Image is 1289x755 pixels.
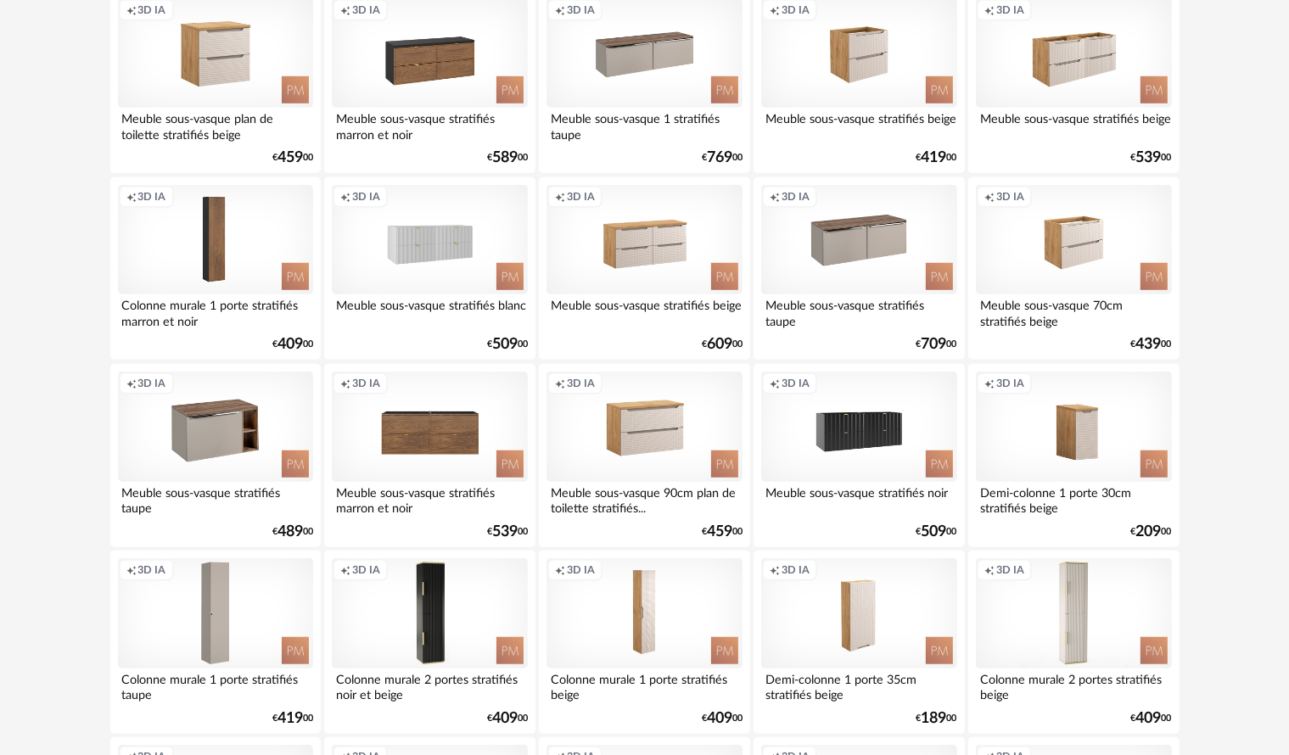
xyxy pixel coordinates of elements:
[916,713,957,724] div: € 00
[555,3,565,17] span: Creation icon
[126,563,137,577] span: Creation icon
[1131,713,1172,724] div: € 00
[984,190,995,204] span: Creation icon
[1136,526,1162,538] span: 209
[1131,152,1172,164] div: € 00
[754,364,964,547] a: Creation icon 3D IA Meuble sous-vasque stratifiés noir €50900
[555,377,565,390] span: Creation icon
[118,668,313,702] div: Colonne murale 1 porte stratifiés taupe
[126,3,137,17] span: Creation icon
[138,3,166,17] span: 3D IA
[324,177,535,361] a: Creation icon 3D IA Meuble sous-vasque stratifiés blanc €50900
[707,338,732,350] span: 609
[539,551,749,734] a: Creation icon 3D IA Colonne murale 1 porte stratifiés beige €40900
[996,190,1024,204] span: 3D IA
[770,190,780,204] span: Creation icon
[761,668,956,702] div: Demi-colonne 1 porte 35cm stratifiés beige
[754,177,964,361] a: Creation icon 3D IA Meuble sous-vasque stratifiés taupe €70900
[539,364,749,547] a: Creation icon 3D IA Meuble sous-vasque 90cm plan de toilette stratifiés... €45900
[272,152,313,164] div: € 00
[761,294,956,328] div: Meuble sous-vasque stratifiés taupe
[968,551,1179,734] a: Creation icon 3D IA Colonne murale 2 portes stratifiés beige €40900
[916,526,957,538] div: € 00
[340,3,350,17] span: Creation icon
[492,713,518,724] span: 409
[782,563,810,577] span: 3D IA
[984,563,995,577] span: Creation icon
[546,482,742,516] div: Meuble sous-vasque 90cm plan de toilette stratifiés...
[340,377,350,390] span: Creation icon
[996,377,1024,390] span: 3D IA
[555,190,565,204] span: Creation icon
[277,338,303,350] span: 409
[707,152,732,164] span: 769
[916,152,957,164] div: € 00
[702,152,743,164] div: € 00
[922,152,947,164] span: 419
[340,190,350,204] span: Creation icon
[487,526,528,538] div: € 00
[118,108,313,142] div: Meuble sous-vasque plan de toilette stratifiés beige
[352,563,380,577] span: 3D IA
[1136,338,1162,350] span: 439
[492,526,518,538] span: 539
[702,338,743,350] div: € 00
[118,294,313,328] div: Colonne murale 1 porte stratifiés marron et noir
[567,377,595,390] span: 3D IA
[761,108,956,142] div: Meuble sous-vasque stratifiés beige
[996,563,1024,577] span: 3D IA
[567,3,595,17] span: 3D IA
[272,338,313,350] div: € 00
[126,377,137,390] span: Creation icon
[487,152,528,164] div: € 00
[487,713,528,724] div: € 00
[976,482,1171,516] div: Demi-colonne 1 porte 30cm stratifiés beige
[968,177,1179,361] a: Creation icon 3D IA Meuble sous-vasque 70cm stratifiés beige €43900
[110,177,321,361] a: Creation icon 3D IA Colonne murale 1 porte stratifiés marron et noir €40900
[277,713,303,724] span: 419
[916,338,957,350] div: € 00
[539,177,749,361] a: Creation icon 3D IA Meuble sous-vasque stratifiés beige €60900
[492,152,518,164] span: 589
[352,190,380,204] span: 3D IA
[761,482,956,516] div: Meuble sous-vasque stratifiés noir
[138,563,166,577] span: 3D IA
[976,294,1171,328] div: Meuble sous-vasque 70cm stratifiés beige
[332,668,527,702] div: Colonne murale 2 portes stratifiés noir et beige
[782,190,810,204] span: 3D IA
[110,364,321,547] a: Creation icon 3D IA Meuble sous-vasque stratifiés taupe €48900
[324,551,535,734] a: Creation icon 3D IA Colonne murale 2 portes stratifiés noir et beige €40900
[1136,152,1162,164] span: 539
[702,713,743,724] div: € 00
[707,526,732,538] span: 459
[110,551,321,734] a: Creation icon 3D IA Colonne murale 1 porte stratifiés taupe €41900
[770,3,780,17] span: Creation icon
[272,526,313,538] div: € 00
[118,482,313,516] div: Meuble sous-vasque stratifiés taupe
[138,377,166,390] span: 3D IA
[272,713,313,724] div: € 00
[352,377,380,390] span: 3D IA
[555,563,565,577] span: Creation icon
[332,482,527,516] div: Meuble sous-vasque stratifiés marron et noir
[567,190,595,204] span: 3D IA
[138,190,166,204] span: 3D IA
[546,294,742,328] div: Meuble sous-vasque stratifiés beige
[492,338,518,350] span: 509
[922,713,947,724] span: 189
[324,364,535,547] a: Creation icon 3D IA Meuble sous-vasque stratifiés marron et noir €53900
[782,377,810,390] span: 3D IA
[277,526,303,538] span: 489
[340,563,350,577] span: Creation icon
[567,563,595,577] span: 3D IA
[546,108,742,142] div: Meuble sous-vasque 1 stratifiés taupe
[707,713,732,724] span: 409
[968,364,1179,547] a: Creation icon 3D IA Demi-colonne 1 porte 30cm stratifiés beige €20900
[702,526,743,538] div: € 00
[277,152,303,164] span: 459
[126,190,137,204] span: Creation icon
[782,3,810,17] span: 3D IA
[922,526,947,538] span: 509
[770,377,780,390] span: Creation icon
[984,377,995,390] span: Creation icon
